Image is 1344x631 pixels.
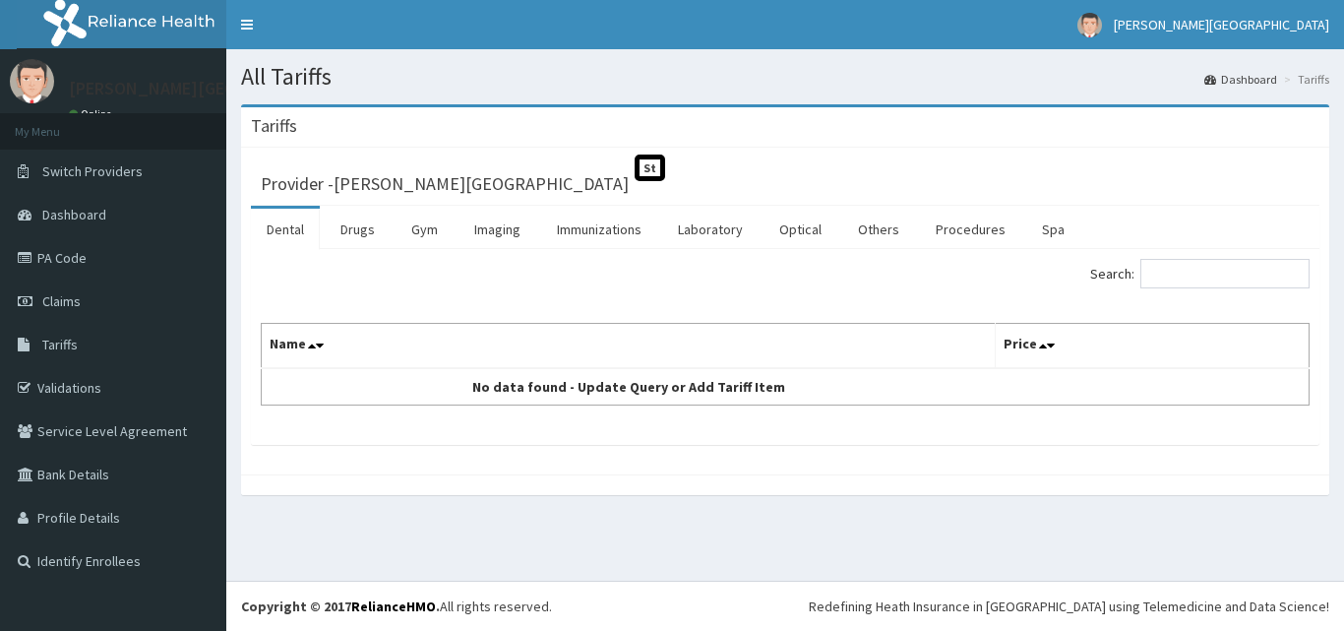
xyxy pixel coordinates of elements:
[1077,13,1102,37] img: User Image
[809,597,1329,616] div: Redefining Heath Insurance in [GEOGRAPHIC_DATA] using Telemedicine and Data Science!
[262,368,996,406] td: No data found - Update Query or Add Tariff Item
[42,292,81,310] span: Claims
[251,209,320,250] a: Dental
[764,209,837,250] a: Optical
[42,336,78,353] span: Tariffs
[635,155,665,181] span: St
[241,64,1329,90] h1: All Tariffs
[69,107,116,121] a: Online
[541,209,657,250] a: Immunizations
[1279,71,1329,88] li: Tariffs
[1090,259,1310,288] label: Search:
[396,209,454,250] a: Gym
[1204,71,1277,88] a: Dashboard
[261,175,629,193] h3: Provider - [PERSON_NAME][GEOGRAPHIC_DATA]
[42,206,106,223] span: Dashboard
[1026,209,1080,250] a: Spa
[251,117,297,135] h3: Tariffs
[920,209,1021,250] a: Procedures
[69,80,360,97] p: [PERSON_NAME][GEOGRAPHIC_DATA]
[1140,259,1310,288] input: Search:
[1114,16,1329,33] span: [PERSON_NAME][GEOGRAPHIC_DATA]
[262,324,996,369] th: Name
[10,59,54,103] img: User Image
[226,581,1344,631] footer: All rights reserved.
[42,162,143,180] span: Switch Providers
[458,209,536,250] a: Imaging
[241,598,440,615] strong: Copyright © 2017 .
[325,209,391,250] a: Drugs
[842,209,915,250] a: Others
[995,324,1310,369] th: Price
[351,598,436,615] a: RelianceHMO
[662,209,759,250] a: Laboratory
